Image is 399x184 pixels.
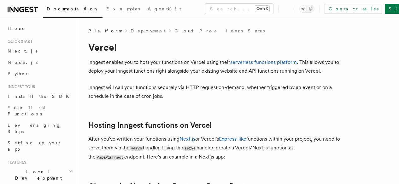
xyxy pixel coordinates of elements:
a: AgentKit [144,2,185,17]
span: Setting up your app [8,140,62,152]
a: Next.js [5,45,74,57]
a: Contact sales [325,4,382,14]
span: Features [5,160,26,165]
a: Express-like [219,136,246,142]
button: Toggle dark mode [299,5,314,13]
a: Setting up your app [5,137,74,155]
span: Next.js [8,48,38,53]
span: AgentKit [148,6,181,11]
p: Inngest enables you to host your functions on Vercel using their . This allows you to deploy your... [88,58,341,75]
span: Documentation [47,6,99,11]
span: Leveraging Steps [8,123,61,134]
span: Local Development [5,169,69,181]
span: Platform [88,28,122,34]
code: serve [130,146,143,151]
p: Inngest will call your functions securely via HTTP request on-demand, whether triggered by an eve... [88,83,341,101]
span: Python [8,71,31,76]
span: Examples [106,6,140,11]
a: Home [5,23,74,34]
a: Python [5,68,74,79]
a: Next.js [179,136,195,142]
a: Node.js [5,57,74,68]
a: Cloud Providers Setup [174,28,265,34]
a: serverless functions platform [230,59,297,65]
a: Documentation [43,2,103,18]
p: After you've written your functions using or Vercel's functions within your project, you need to ... [88,135,341,162]
code: serve [183,146,197,151]
kbd: Ctrl+K [255,6,269,12]
span: Your first Functions [8,105,45,116]
span: Node.js [8,60,38,65]
span: Quick start [5,39,32,44]
button: Search...Ctrl+K [205,4,273,14]
a: Your first Functions [5,102,74,120]
a: Hosting Inngest functions on Vercel [88,121,212,130]
a: Install the SDK [5,91,74,102]
button: Local Development [5,166,74,184]
a: Deployment [131,28,166,34]
span: Inngest tour [5,84,35,89]
code: /api/inngest [96,155,124,160]
span: Home [8,25,25,31]
h1: Vercel [88,42,341,53]
a: Leveraging Steps [5,120,74,137]
span: Install the SDK [8,94,73,99]
a: Examples [103,2,144,17]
